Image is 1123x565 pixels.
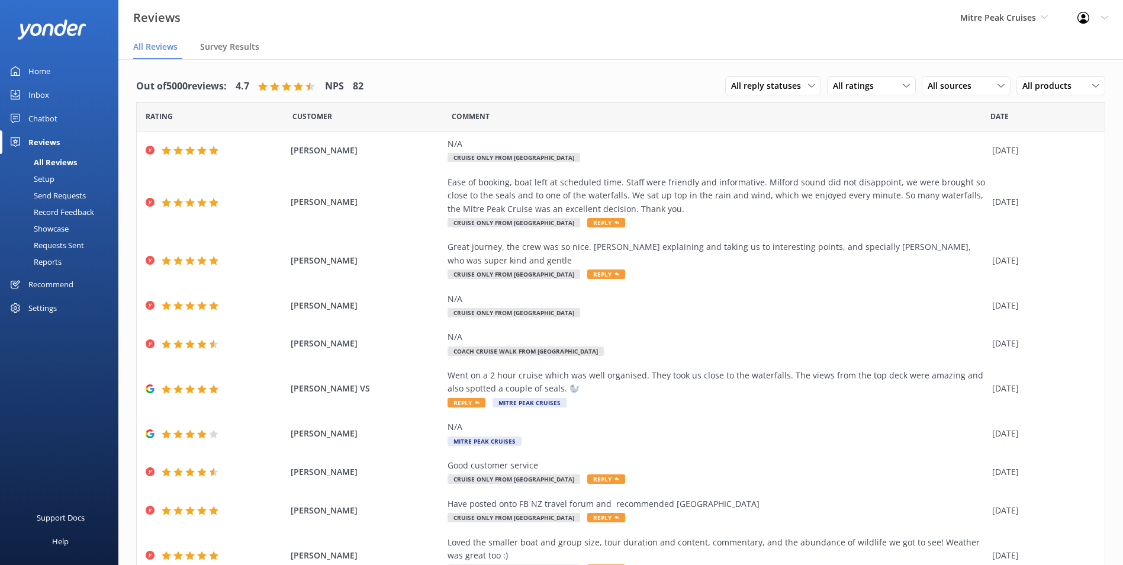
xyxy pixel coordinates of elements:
[1022,79,1079,92] span: All products
[291,427,442,440] span: [PERSON_NAME]
[7,220,69,237] div: Showcase
[448,269,580,279] span: Cruise Only from [GEOGRAPHIC_DATA]
[448,536,986,563] div: Loved the smaller boat and group size, tour duration and content, commentary, and the abundance o...
[448,474,580,484] span: Cruise Only from [GEOGRAPHIC_DATA]
[353,79,363,94] h4: 82
[448,513,580,522] span: Cruise Only from [GEOGRAPHIC_DATA]
[133,41,178,53] span: All Reviews
[7,187,86,204] div: Send Requests
[291,549,442,562] span: [PERSON_NAME]
[291,299,442,312] span: [PERSON_NAME]
[7,237,84,253] div: Requests Sent
[992,195,1090,208] div: [DATE]
[448,497,986,511] div: Have posted onto FB NZ travel forum and recommended [GEOGRAPHIC_DATA]
[325,79,344,94] h4: NPS
[7,171,118,187] a: Setup
[833,79,881,92] span: All ratings
[992,337,1090,350] div: [DATE]
[448,459,986,472] div: Good customer service
[992,254,1090,267] div: [DATE]
[448,308,580,317] span: Cruise Only from [GEOGRAPHIC_DATA]
[7,154,77,171] div: All Reviews
[7,237,118,253] a: Requests Sent
[448,420,986,434] div: N/A
[18,20,86,39] img: yonder-white-logo.png
[28,83,49,107] div: Inbox
[28,296,57,320] div: Settings
[992,144,1090,157] div: [DATE]
[448,293,986,306] div: N/A
[7,187,118,204] a: Send Requests
[28,272,73,296] div: Recommend
[992,549,1090,562] div: [DATE]
[992,466,1090,479] div: [DATE]
[493,398,567,407] span: Mitre Peak Cruises
[992,427,1090,440] div: [DATE]
[146,111,173,122] span: Date
[448,436,522,446] span: Mitre Peak Cruises
[133,8,181,27] h3: Reviews
[291,254,442,267] span: [PERSON_NAME]
[992,504,1090,517] div: [DATE]
[200,41,259,53] span: Survey Results
[28,107,57,130] div: Chatbot
[587,269,625,279] span: Reply
[7,154,118,171] a: All Reviews
[7,253,62,270] div: Reports
[291,504,442,517] span: [PERSON_NAME]
[992,382,1090,395] div: [DATE]
[587,218,625,227] span: Reply
[37,506,85,529] div: Support Docs
[448,330,986,344] div: N/A
[7,220,118,237] a: Showcase
[448,240,986,267] div: Great journey, the crew was so nice. [PERSON_NAME] explaining and taking us to interesting points...
[992,299,1090,312] div: [DATE]
[291,144,442,157] span: [PERSON_NAME]
[291,466,442,479] span: [PERSON_NAME]
[291,382,442,395] span: [PERSON_NAME] VS
[28,130,60,154] div: Reviews
[448,398,485,407] span: Reply
[7,204,118,220] a: Record Feedback
[960,12,1036,23] span: Mitre Peak Cruises
[7,204,94,220] div: Record Feedback
[52,529,69,553] div: Help
[448,176,986,216] div: Ease of booking, boat left at scheduled time. Staff were friendly and informative. Milford sound ...
[448,369,986,396] div: Went on a 2 hour cruise which was well organised. They took us close to the waterfalls. The views...
[28,59,50,83] div: Home
[587,474,625,484] span: Reply
[7,253,118,270] a: Reports
[448,218,580,227] span: Cruise Only from [GEOGRAPHIC_DATA]
[731,79,808,92] span: All reply statuses
[236,79,249,94] h4: 4.7
[448,137,986,150] div: N/A
[448,346,604,356] span: Coach Cruise Walk from [GEOGRAPHIC_DATA]
[292,111,332,122] span: Date
[990,111,1009,122] span: Date
[928,79,979,92] span: All sources
[448,153,580,162] span: Cruise Only from [GEOGRAPHIC_DATA]
[587,513,625,522] span: Reply
[291,337,442,350] span: [PERSON_NAME]
[7,171,54,187] div: Setup
[136,79,227,94] h4: Out of 5000 reviews:
[452,111,490,122] span: Question
[291,195,442,208] span: [PERSON_NAME]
